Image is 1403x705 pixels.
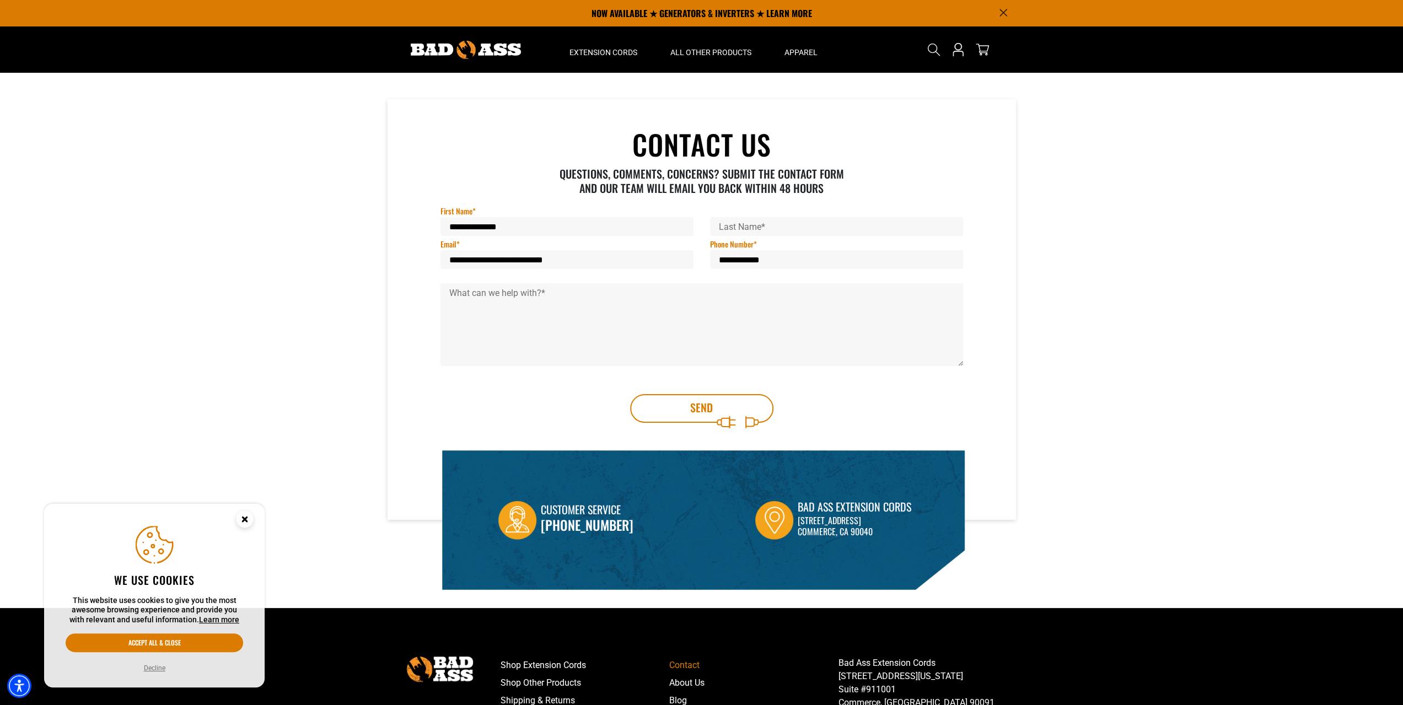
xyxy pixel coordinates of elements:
[7,674,31,698] div: Accessibility Menu
[669,674,838,692] a: About Us
[440,130,963,158] h1: CONTACT US
[551,166,852,195] p: QUESTIONS, COMMENTS, CONCERNS? SUBMIT THE CONTACT FORM AND OUR TEAM WILL EMAIL YOU BACK WITHIN 48...
[798,498,911,515] div: Bad Ass Extension Cords
[569,47,637,57] span: Extension Cords
[670,47,751,57] span: All Other Products
[66,596,243,625] p: This website uses cookies to give you the most awesome browsing experience and provide you with r...
[541,501,633,519] div: Customer Service
[199,615,239,624] a: Learn more
[798,515,911,537] p: [STREET_ADDRESS] Commerce, CA 90040
[407,656,473,681] img: Bad Ass Extension Cords
[501,656,670,674] a: Shop Extension Cords
[66,633,243,652] button: Accept all & close
[411,41,521,59] img: Bad Ass Extension Cords
[630,394,773,423] button: Send
[553,26,654,73] summary: Extension Cords
[141,663,169,674] button: Decline
[654,26,768,73] summary: All Other Products
[768,26,834,73] summary: Apparel
[925,41,943,58] summary: Search
[44,504,265,688] aside: Cookie Consent
[66,573,243,587] h2: We use cookies
[501,674,670,692] a: Shop Other Products
[784,47,818,57] span: Apparel
[669,656,838,674] a: Contact
[541,515,633,535] a: [PHONE_NUMBER]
